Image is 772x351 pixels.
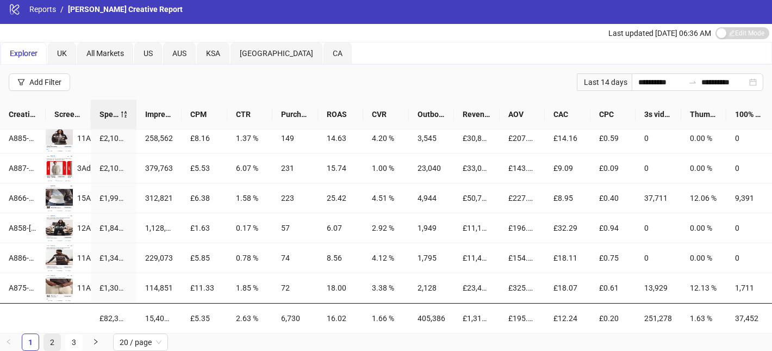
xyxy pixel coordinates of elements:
div: 405,386 [418,312,446,324]
span: AUS [172,49,186,58]
span: UK [57,49,67,58]
div: 2.63 % [236,312,264,324]
div: 1,711 [735,282,763,294]
th: CTR [227,100,273,130]
div: 4.12 % [372,252,400,264]
div: £0.94 [599,222,627,234]
li: Next Page [87,334,104,351]
span: Creative Description [9,108,37,120]
a: 1 [22,334,39,350]
a: 3 [66,334,82,350]
div: £82,359.81 [99,312,128,324]
div: £207.17 [508,132,537,144]
div: 231 [281,162,309,174]
a: Reports [27,3,58,15]
div: 57 [281,222,309,234]
div: 251,278 [644,312,673,324]
div: 0 [735,132,763,144]
div: 1.00 % [372,162,400,174]
span: CVR [372,108,400,120]
div: £33,066.88 [463,162,491,174]
a: 2 [44,334,60,350]
span: Purchases [281,108,309,120]
span: US [144,49,153,58]
span: 3 Ads [77,164,95,173]
div: 2.92 % [372,222,400,234]
div: £18.11 [553,252,582,264]
div: A886-SPET-SIGNATURES-MW [9,252,37,264]
div: £5.35 [190,312,219,324]
div: A858-[PERSON_NAME]-SIGNATURES-STATIC-WW [9,222,37,234]
span: right [92,338,99,345]
span: 11 Ads [77,134,99,143]
div: 72 [281,282,309,294]
div: £8.95 [553,192,582,204]
div: 3,545 [418,132,446,144]
div: 1,128,796 [145,222,173,234]
div: A875-FOUND-TROUSER-MW [9,282,37,294]
div: 15.74 [327,162,355,174]
span: [GEOGRAPHIC_DATA] [240,49,313,58]
div: 0.00 % [690,252,718,264]
div: 258,562 [145,132,173,144]
div: 23,040 [418,162,446,174]
span: Explorer [10,49,38,58]
button: right [87,334,104,351]
li: 1 [22,334,39,351]
th: 100% Thruplays [726,100,772,130]
div: 149 [281,132,309,144]
div: £0.40 [599,192,627,204]
th: Impressions [136,100,182,130]
span: KSA [206,49,220,58]
div: £32.29 [553,222,582,234]
span: 11 Ads [77,284,99,292]
span: ROAS [327,108,355,120]
div: £23,414.72 [463,282,491,294]
div: £196.09 [508,222,537,234]
span: swap-right [688,78,697,87]
span: CAC [553,108,582,120]
th: CVR [363,100,409,130]
th: CAC [545,100,590,130]
div: 1.85 % [236,282,264,294]
div: £5.85 [190,252,219,264]
div: 2,128 [418,282,446,294]
span: CPM [190,108,219,120]
div: 16.02 [327,312,355,324]
div: 25.42 [327,192,355,204]
div: 18.00 [327,282,355,294]
div: 37,711 [644,192,673,204]
div: 0 [644,252,673,264]
th: CPC [590,100,636,130]
span: to [688,78,697,87]
div: 0.78 % [236,252,264,264]
div: £11.33 [190,282,219,294]
span: 12 Ads [77,224,99,232]
div: £0.75 [599,252,627,264]
div: 0.00 % [690,162,718,174]
div: £1.63 [190,222,219,234]
div: 0 [644,222,673,234]
div: £0.59 [599,132,627,144]
th: Purchases [272,100,318,130]
div: 0.17 % [236,222,264,234]
div: 312,821 [145,192,173,204]
div: 9,391 [735,192,763,204]
div: £11,177.08 [463,222,491,234]
span: Outbound Clicks [418,108,446,120]
div: £154.99 [508,252,537,264]
span: Revenue [463,108,491,120]
th: 3s video views [636,100,681,130]
div: 37,452 [735,312,763,324]
div: 12.06 % [690,192,718,204]
div: 6.07 [327,222,355,234]
li: 3 [65,334,83,351]
div: £8.16 [190,132,219,144]
div: 4.51 % [372,192,400,204]
div: 1,949 [418,222,446,234]
th: Outbound Clicks [409,100,455,130]
div: £5.53 [190,162,219,174]
div: Last 14 days [577,73,632,91]
div: 4,944 [418,192,446,204]
div: Page Size [113,334,168,351]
